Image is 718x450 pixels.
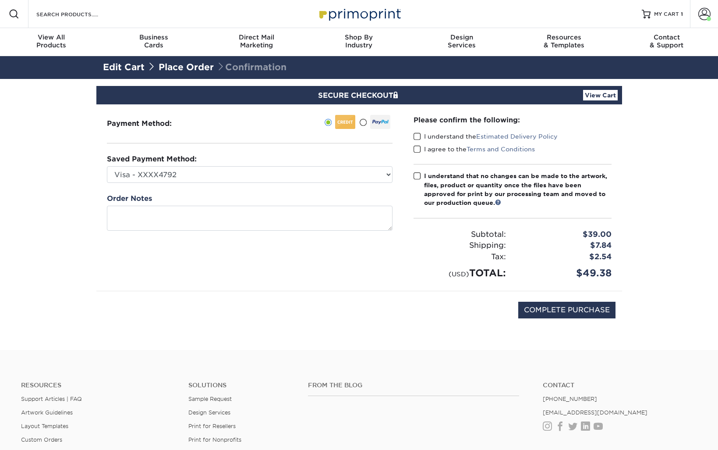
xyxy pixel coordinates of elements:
span: Business [103,33,205,41]
span: SECURE CHECKOUT [318,91,400,100]
a: Edit Cart [103,62,145,72]
span: Confirmation [216,62,286,72]
a: Shop ByIndustry [308,28,410,56]
a: Place Order [159,62,214,72]
label: I agree to the [414,145,535,154]
label: I understand the [414,132,558,141]
span: Direct Mail [205,33,308,41]
a: View Cart [583,90,618,100]
a: Artwork Guidelines [21,409,73,416]
input: SEARCH PRODUCTS..... [35,9,121,19]
div: Services [410,33,513,49]
div: Please confirm the following: [414,115,612,125]
span: Shop By [308,33,410,41]
input: COMPLETE PURCHASE [518,302,615,318]
div: Industry [308,33,410,49]
div: Marketing [205,33,308,49]
a: BusinessCards [103,28,205,56]
div: Shipping: [407,240,513,251]
h4: Resources [21,382,175,389]
a: [EMAIL_ADDRESS][DOMAIN_NAME] [543,409,647,416]
a: Direct MailMarketing [205,28,308,56]
div: $7.84 [513,240,618,251]
a: Layout Templates [21,423,68,429]
span: MY CART [654,11,679,18]
a: Sample Request [188,396,232,402]
a: Print for Nonprofits [188,436,241,443]
a: DesignServices [410,28,513,56]
h4: Solutions [188,382,295,389]
a: Custom Orders [21,436,62,443]
a: [PHONE_NUMBER] [543,396,597,402]
a: Design Services [188,409,230,416]
div: Cards [103,33,205,49]
a: Terms and Conditions [467,146,535,153]
h4: From the Blog [308,382,519,389]
a: Estimated Delivery Policy [476,133,558,140]
img: Primoprint [315,4,403,23]
label: Order Notes [107,193,152,204]
a: Support Articles | FAQ [21,396,82,402]
div: Subtotal: [407,229,513,240]
div: Tax: [407,251,513,263]
small: (USD) [449,270,469,278]
h3: Payment Method: [107,119,193,128]
span: Design [410,33,513,41]
div: TOTAL: [407,266,513,280]
a: Contact [543,382,697,389]
a: Resources& Templates [513,28,615,56]
a: Print for Resellers [188,423,236,429]
label: Saved Payment Method: [107,154,197,164]
div: $2.54 [513,251,618,263]
span: Contact [615,33,718,41]
div: $49.38 [513,266,618,280]
span: Resources [513,33,615,41]
div: & Templates [513,33,615,49]
span: 1 [681,11,683,17]
a: Contact& Support [615,28,718,56]
div: & Support [615,33,718,49]
div: I understand that no changes can be made to the artwork, files, product or quantity once the file... [424,171,612,207]
div: $39.00 [513,229,618,240]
